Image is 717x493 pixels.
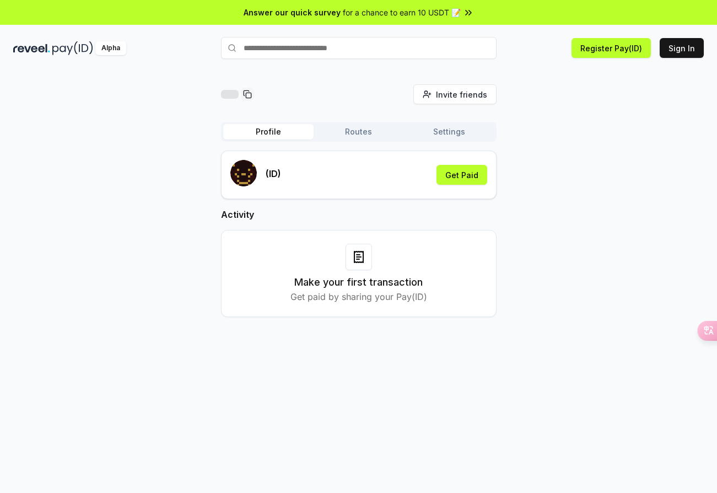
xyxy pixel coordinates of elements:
[436,165,487,185] button: Get Paid
[294,275,423,290] h3: Make your first transaction
[660,38,704,58] button: Sign In
[221,208,497,221] h2: Activity
[266,167,281,180] p: (ID)
[436,89,487,100] span: Invite friends
[314,124,404,140] button: Routes
[223,124,314,140] button: Profile
[413,84,497,104] button: Invite friends
[572,38,651,58] button: Register Pay(ID)
[343,7,461,18] span: for a chance to earn 10 USDT 📝
[244,7,341,18] span: Answer our quick survey
[290,290,427,303] p: Get paid by sharing your Pay(ID)
[13,41,50,55] img: reveel_dark
[404,124,494,140] button: Settings
[52,41,93,55] img: pay_id
[95,41,126,55] div: Alpha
